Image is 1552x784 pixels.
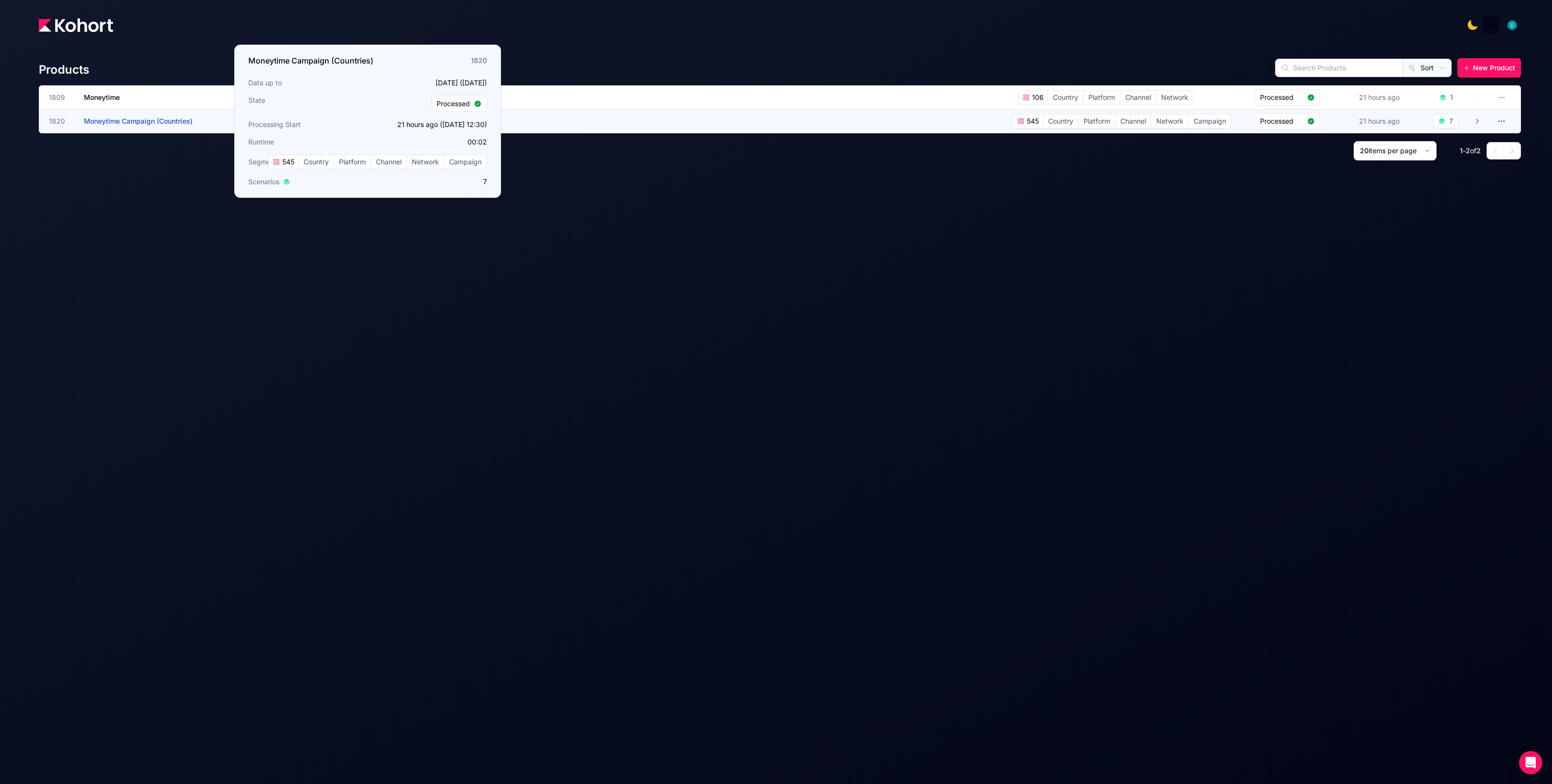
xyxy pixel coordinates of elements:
span: 2 [1476,146,1481,155]
span: Channel [1115,114,1151,128]
span: Channel [1120,91,1156,104]
span: - [1463,146,1466,155]
span: New Product [1473,63,1515,73]
span: Channel [371,155,406,169]
span: 545 [280,157,294,167]
span: Network [1151,114,1188,128]
span: 1 [1460,146,1463,155]
span: 1809 [49,93,72,102]
img: Kohort logo [39,18,113,32]
span: Processed [1260,93,1303,102]
span: Moneytime [84,93,120,101]
div: 1820 [471,56,487,65]
span: Sort [1421,63,1434,73]
span: Platform [334,155,371,169]
span: Country [1048,91,1083,104]
div: 21 hours ago [1357,114,1402,128]
button: New Product [1457,58,1521,78]
img: logo_MoneyTimeLogo_1_20250619094856634230.png [1486,20,1496,30]
span: items per page [1369,146,1417,155]
button: 20items per page [1354,141,1437,160]
p: 21 hours ago ([DATE] 12:30) [371,120,487,129]
span: 1820 [49,116,72,126]
span: Processed [1260,116,1303,126]
span: 545 [1025,116,1039,126]
h3: Processing Start [248,120,365,129]
span: 20 [1360,146,1369,155]
span: Moneytime Campaign (Countries) [84,117,193,125]
span: Scenarios [248,177,279,187]
p: 7 [371,177,487,187]
span: Network [407,155,444,169]
h3: State [248,96,365,112]
span: Segments [248,157,280,167]
h3: Moneytime Campaign (Countries) [248,55,373,66]
div: 21 hours ago [1357,91,1402,104]
app-duration-counter: 00:02 [468,138,487,146]
span: Country [299,155,334,169]
p: [DATE] ([DATE]) [371,78,487,88]
div: Open Intercom Messenger [1519,751,1542,774]
div: 1 [1450,93,1453,102]
div: 7 [1449,116,1453,126]
span: Campaign [444,155,486,169]
span: Platform [1083,91,1120,104]
span: Network [1156,91,1193,104]
h3: Data up to [248,78,365,88]
a: 1820Moneytime Campaign (Countries)545CountryPlatformChannelNetworkCampaignProcessed21 hours ago7 [49,110,1481,133]
span: Platform [1079,114,1115,128]
span: 106 [1030,93,1044,102]
h3: Runtime [248,137,365,147]
input: Search Products [1276,59,1403,77]
h4: Products [39,62,89,78]
span: Country [1043,114,1078,128]
span: Processed [436,99,470,109]
span: of [1470,146,1476,155]
span: Campaign [1189,114,1231,128]
span: 2 [1466,146,1470,155]
a: 1809Moneytime106CountryPlatformChannelNetworkProcessed21 hours ago1 [49,86,1481,109]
